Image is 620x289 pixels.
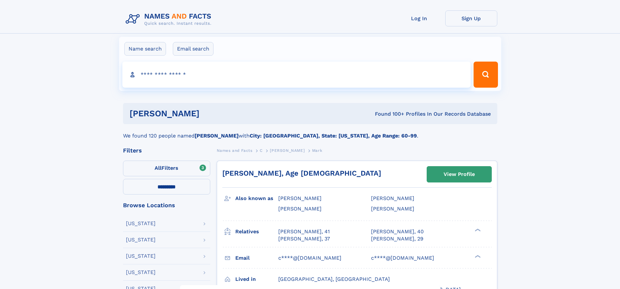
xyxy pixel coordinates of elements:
[278,276,390,282] span: [GEOGRAPHIC_DATA], [GEOGRAPHIC_DATA]
[123,161,210,176] label: Filters
[270,148,305,153] span: [PERSON_NAME]
[155,165,161,171] span: All
[473,228,481,232] div: ❯
[222,169,381,177] a: [PERSON_NAME], Age [DEMOGRAPHIC_DATA]
[122,62,471,88] input: search input
[250,133,417,139] b: City: [GEOGRAPHIC_DATA], State: [US_STATE], Age Range: 60-99
[444,167,475,182] div: View Profile
[126,237,156,242] div: [US_STATE]
[217,146,253,154] a: Names and Facts
[124,42,166,56] label: Name search
[130,109,287,118] h1: [PERSON_NAME]
[270,146,305,154] a: [PERSON_NAME]
[427,166,491,182] a: View Profile
[278,195,322,201] span: [PERSON_NAME]
[371,228,424,235] a: [PERSON_NAME], 40
[123,202,210,208] div: Browse Locations
[260,146,263,154] a: C
[173,42,214,56] label: Email search
[278,235,330,242] a: [PERSON_NAME], 37
[126,270,156,275] div: [US_STATE]
[235,274,278,285] h3: Lived in
[235,253,278,264] h3: Email
[287,110,491,118] div: Found 100+ Profiles In Our Records Database
[123,148,210,153] div: Filters
[473,254,481,258] div: ❯
[126,221,156,226] div: [US_STATE]
[260,148,263,153] span: C
[474,62,498,88] button: Search Button
[278,206,322,212] span: [PERSON_NAME]
[278,228,330,235] a: [PERSON_NAME], 41
[371,206,414,212] span: [PERSON_NAME]
[445,10,497,26] a: Sign Up
[312,148,322,153] span: Mark
[371,235,423,242] a: [PERSON_NAME], 29
[195,133,239,139] b: [PERSON_NAME]
[235,226,278,237] h3: Relatives
[371,195,414,201] span: [PERSON_NAME]
[235,193,278,204] h3: Also known as
[123,124,497,140] div: We found 120 people named with .
[126,253,156,259] div: [US_STATE]
[123,10,217,28] img: Logo Names and Facts
[393,10,445,26] a: Log In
